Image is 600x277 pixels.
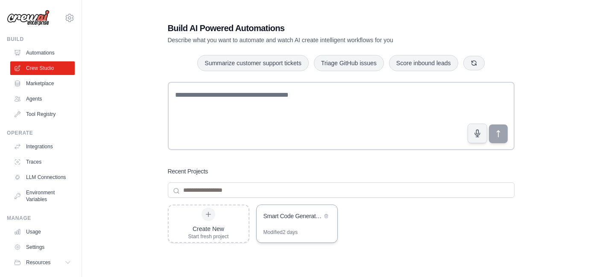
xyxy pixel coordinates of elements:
a: Integrations [10,140,75,153]
a: Traces [10,155,75,169]
button: Resources [10,256,75,269]
div: Start fresh project [188,233,229,240]
a: Crew Studio [10,61,75,75]
iframe: Chat Widget [557,236,600,277]
button: Score inbound leads [389,55,458,71]
a: Environment Variables [10,186,75,206]
h3: Recent Projects [168,167,208,176]
a: LLM Connections [10,170,75,184]
a: Settings [10,240,75,254]
button: Get new suggestions [463,56,485,70]
a: Agents [10,92,75,106]
span: Resources [26,259,50,266]
button: Click to speak your automation idea [468,124,487,143]
div: Modified 2 days [263,229,298,236]
img: Logo [7,10,50,26]
a: Usage [10,225,75,239]
a: Tool Registry [10,107,75,121]
button: Triage GitHub issues [314,55,384,71]
h1: Build AI Powered Automations [168,22,455,34]
a: Marketplace [10,77,75,90]
div: Manage [7,215,75,222]
div: Build [7,36,75,43]
div: Smart Code Generator - User Stories to Code [263,212,322,220]
button: Summarize customer support tickets [197,55,308,71]
div: Operate [7,130,75,136]
a: Automations [10,46,75,60]
div: Create New [188,225,229,233]
p: Describe what you want to automate and watch AI create intelligent workflows for you [168,36,455,44]
button: Delete project [322,212,331,220]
